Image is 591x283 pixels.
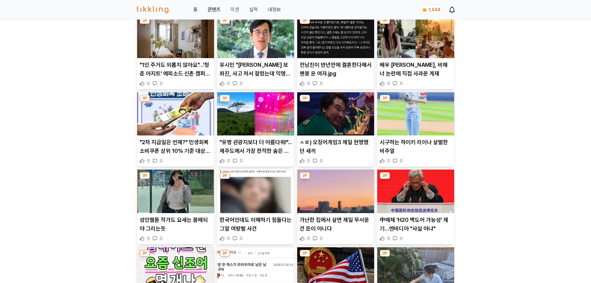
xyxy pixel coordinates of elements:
[160,80,163,87] span: 0
[160,158,163,164] span: 0
[217,169,294,244] div: 3P 한국어인데도 이해하기 힘들다는 그알 여왕벌 사건 한국어인데도 이해하기 힘들다는 그알 여왕벌 사건 0 0
[400,80,403,87] span: 0
[380,250,390,257] div: 3P
[147,158,150,164] span: 0
[147,80,150,87] span: 0
[377,92,454,167] div: 3P 시구하는 하이키 리이나 살벌한 비주얼 시구하는 하이키 리이나 살벌한 비주얼 0 0
[428,7,441,12] span: 1,444
[217,92,294,136] img: "유명 관광지보다 더 아름다워!"...제주도에서 가장 한적한 숨은 감성 인생샷 스팟 BEST 4 추천
[419,5,442,14] a: coin 1,444
[220,250,230,257] div: 3P
[380,17,390,24] div: 3P
[240,235,243,242] span: 0
[307,235,310,242] span: 0
[147,235,150,242] span: 0
[240,80,243,87] span: 0
[137,170,214,213] img: 성인웹툰 작가도 요새는 몸매되야 그리는듯
[377,92,454,136] img: 시구하는 하이키 리이나 살벌한 비주얼
[400,235,403,242] span: 0
[140,95,150,102] div: 3P
[300,17,310,24] div: 3P
[307,80,310,87] span: 0
[137,15,214,58] img: "1인 주거도 외롭지 않아요"…'청춘 아지트' 에피소드 신촌 캠퍼스 가보니
[193,6,198,13] a: 홈
[297,92,374,167] div: 3P ㅅㅍ) 오징어게임3 제일 현명했던 새끼 ㅅㅍ) 오징어게임3 제일 현명했던 새끼 0 0
[217,15,294,58] img: 유시민 "강선우 보좌진, 사고 쳐서 잘렸는데 익명으로 갑질 주장"
[400,158,403,164] span: 0
[137,92,214,136] img: "2차 지급일은 언제?" 민생회복 소비쿠폰 상위 10% 기준 대상자 보니...
[300,95,310,102] div: 3P
[387,235,390,242] span: 0
[422,7,427,12] img: coin
[220,61,292,78] p: 유시민 "[PERSON_NAME] 보좌진, 사고 쳐서 잘렸는데 익명으로 갑질 주장"
[137,6,169,13] img: 티끌링
[297,92,374,136] img: ㅅㅍ) 오징어게임3 제일 현명했던 새끼
[297,169,374,244] div: 3P 가난한 집에서 살면 제일 무서운건 돈이 아니다 가난한 집에서 살면 제일 무서운건 돈이 아니다 0 0
[300,172,310,179] div: 3P
[220,138,292,155] p: "유명 관광지보다 더 아름다워!"...제주도에서 가장 한적한 숨은 감성 인생샷 스팟 BEST 4 추천
[227,235,230,242] span: 0
[140,61,212,78] p: "1인 주거도 외롭지 않아요"…'청춘 아지트' 에피소드 신촌 캠퍼스 가보니
[387,80,390,87] span: 0
[249,6,258,13] a: 실적
[307,158,310,164] span: 0
[300,216,372,233] p: 가난한 집에서 살면 제일 무서운건 돈이 아니다
[140,250,150,257] div: 3P
[377,170,454,213] img: 中매체 'H20 백도어 가능성' 제기…엔비디아 "사실 아냐"
[377,14,454,89] div: 3P 배우 이시영, 비매너 논란에 직접 사과문 게재 배우 [PERSON_NAME], 비매너 논란에 직접 사과문 게재 0 0
[140,138,212,155] p: "2차 지급일은 언제?" 민생회복 소비쿠폰 상위 10% 기준 대상자 보니...
[220,17,230,24] div: 3P
[300,250,310,257] div: 3P
[240,158,243,164] span: 0
[300,138,372,155] p: ㅅㅍ) 오징어게임3 제일 현명했던 새끼
[137,92,214,167] div: 3P "2차 지급일은 언제?" 민생회복 소비쿠폰 상위 10% 기준 대상자 보니... "2차 지급일은 언제?" 민생회복 소비쿠폰 상위 10% 기준 대상자 보니... 0 0
[320,80,323,87] span: 0
[387,158,390,164] span: 0
[320,158,323,164] span: 0
[380,216,452,233] p: 中매체 'H20 백도어 가능성' 제기…엔비디아 "사실 아냐"
[268,6,281,13] a: 내정보
[160,235,163,242] span: 0
[220,172,230,179] div: 3P
[380,172,390,179] div: 3P
[320,235,323,242] span: 0
[377,15,454,58] img: 배우 이시영, 비매너 논란에 직접 사과문 게재
[227,158,230,164] span: 0
[380,138,452,155] p: 시구하는 하이키 리이나 살벌한 비주얼
[220,216,292,233] p: 한국어인데도 이해하기 힘들다는 그알 여왕벌 사건
[297,170,374,213] img: 가난한 집에서 살면 제일 무서운건 돈이 아니다
[137,169,214,244] div: 3P 성인웹툰 작가도 요새는 몸매되야 그리는듯 성인웹툰 작가도 요새는 몸매되야 그리는듯 0 0
[377,169,454,244] div: 3P 中매체 'H20 백도어 가능성' 제기…엔비디아 "사실 아냐" 中매체 'H20 백도어 가능성' 제기…엔비디아 "사실 아냐" 0 0
[220,95,230,102] div: 3P
[297,14,374,89] div: 3P 전남친이 반년만에 결혼한다해서 멘붕 온 여자.jpg 전남친이 반년만에 결혼한다해서 멘붕 온 여자.jpg 0 0
[380,61,452,78] p: 배우 [PERSON_NAME], 비매너 논란에 직접 사과문 게재
[137,14,214,89] div: 3P "1인 주거도 외롭지 않아요"…'청춘 아지트' 에피소드 신촌 캠퍼스 가보니 "1인 주거도 외롭지 않아요"…'청춘 아지트' 에피소드 신촌 캠퍼스 가보니 0 0
[297,15,374,58] img: 전남친이 반년만에 결혼한다해서 멘붕 온 여자.jpg
[217,170,294,213] img: 한국어인데도 이해하기 힘들다는 그알 여왕벌 사건
[140,216,212,233] p: 성인웹툰 작가도 요새는 몸매되야 그리는듯
[300,61,372,78] p: 전남친이 반년만에 결혼한다해서 멘붕 온 여자.jpg
[140,17,150,24] div: 3P
[140,172,150,179] div: 3P
[227,80,230,87] span: 0
[380,95,390,102] div: 3P
[217,14,294,89] div: 3P 유시민 "강선우 보좌진, 사고 쳐서 잘렸는데 익명으로 갑질 주장" 유시민 "[PERSON_NAME] 보좌진, 사고 쳐서 잘렸는데 익명으로 갑질 주장" 0 0
[217,92,294,167] div: 3P "유명 관광지보다 더 아름다워!"...제주도에서 가장 한적한 숨은 감성 인생샷 스팟 BEST 4 추천 "유명 관광지보다 더 아름다워!"...제주도에서 가장 한적한 숨은 ...
[231,6,239,13] button: 미션
[208,6,221,13] a: 콘텐츠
